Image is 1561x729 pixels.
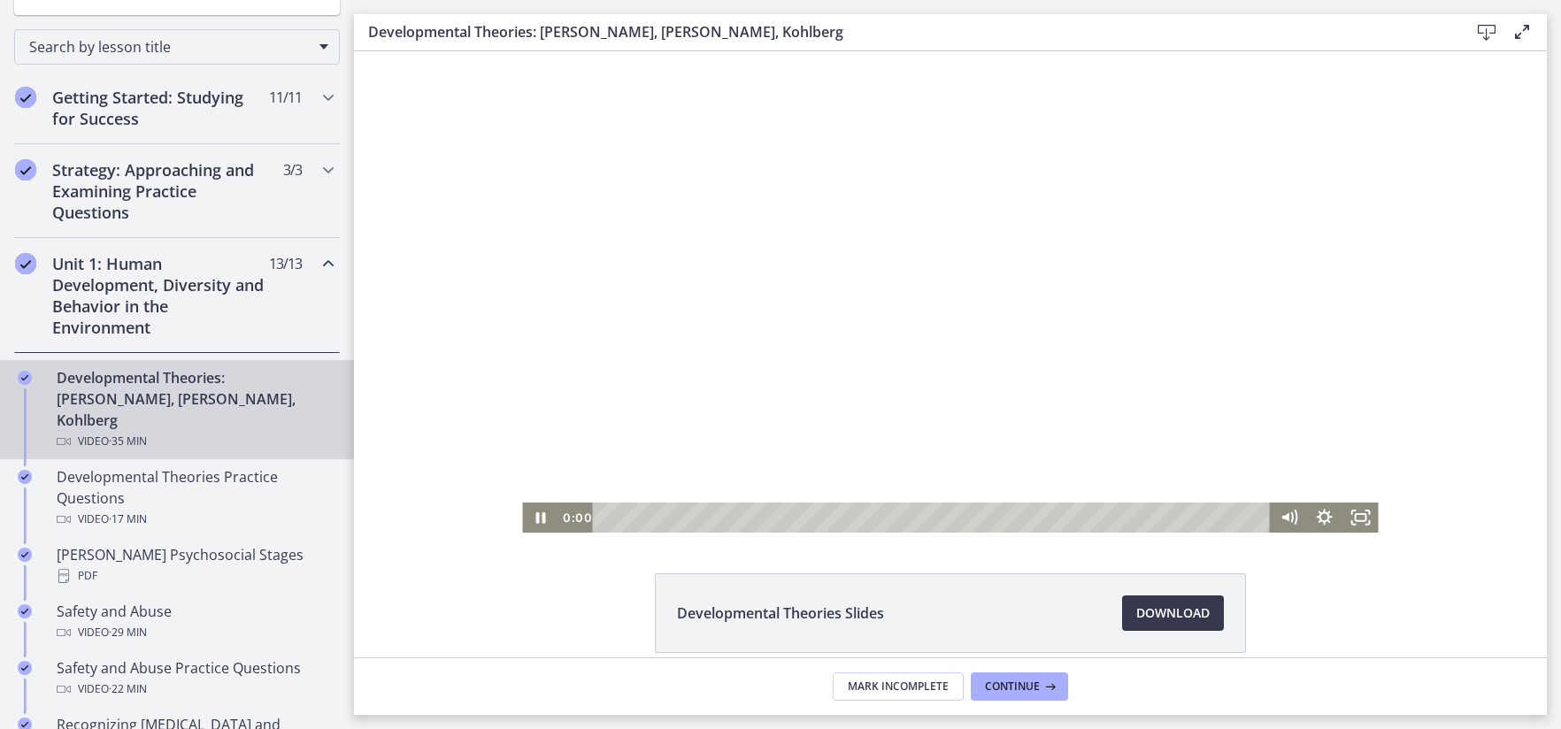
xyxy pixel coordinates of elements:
[833,672,964,701] button: Mark Incomplete
[109,622,147,643] span: · 29 min
[18,371,32,385] i: Completed
[57,544,333,587] div: [PERSON_NAME] Psychosocial Stages
[57,367,333,452] div: Developmental Theories: [PERSON_NAME], [PERSON_NAME], Kohlberg
[29,37,311,57] span: Search by lesson title
[18,661,32,675] i: Completed
[1122,595,1224,631] a: Download
[57,657,333,700] div: Safety and Abuse Practice Questions
[988,451,1024,481] button: Fullscreen
[918,451,953,481] button: Mute
[15,159,36,180] i: Completed
[52,87,268,129] h2: Getting Started: Studying for Success
[109,509,147,530] span: · 17 min
[57,622,333,643] div: Video
[14,29,340,65] div: Search by lesson title
[57,509,333,530] div: Video
[354,51,1547,533] iframe: Video Lesson
[15,253,36,274] i: Completed
[18,470,32,484] i: Completed
[18,548,32,562] i: Completed
[57,601,333,643] div: Safety and Abuse
[848,679,949,694] span: Mark Incomplete
[52,159,268,223] h2: Strategy: Approaching and Examining Practice Questions
[52,253,268,338] h2: Unit 1: Human Development, Diversity and Behavior in the Environment
[57,679,333,700] div: Video
[368,21,1441,42] h3: Developmental Theories: [PERSON_NAME], [PERSON_NAME], Kohlberg
[15,87,36,108] i: Completed
[18,604,32,618] i: Completed
[109,431,147,452] span: · 35 min
[57,565,333,587] div: PDF
[57,431,333,452] div: Video
[971,672,1068,701] button: Continue
[953,451,988,481] button: Show settings menu
[283,159,302,180] span: 3 / 3
[677,602,884,624] span: Developmental Theories Slides
[269,253,302,274] span: 13 / 13
[985,679,1040,694] span: Continue
[109,679,147,700] span: · 22 min
[57,466,333,530] div: Developmental Theories Practice Questions
[269,87,302,108] span: 11 / 11
[1136,602,1210,624] span: Download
